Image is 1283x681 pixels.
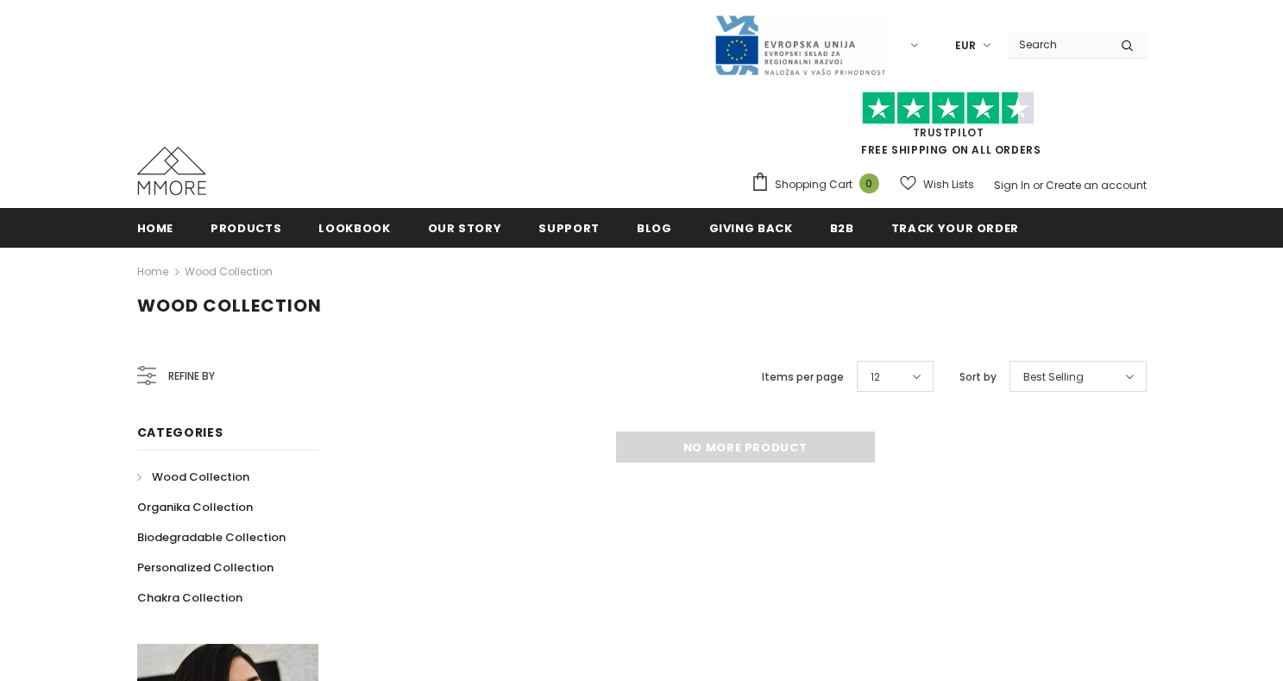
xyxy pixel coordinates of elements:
[152,469,249,485] span: Wood Collection
[137,583,242,613] a: Chakra Collection
[137,293,322,318] span: Wood Collection
[428,220,502,236] span: Our Story
[137,462,249,492] a: Wood Collection
[318,220,390,236] span: Lookbook
[137,262,168,282] a: Home
[775,176,852,193] span: Shopping Cart
[751,172,888,198] a: Shopping Cart 0
[994,178,1030,192] a: Sign In
[830,208,854,247] a: B2B
[959,369,997,386] label: Sort by
[137,559,274,576] span: Personalized Collection
[709,208,793,247] a: Giving back
[751,99,1147,157] span: FREE SHIPPING ON ALL ORDERS
[1009,32,1108,57] input: Search Site
[137,552,274,583] a: Personalized Collection
[137,499,253,515] span: Organika Collection
[137,522,286,552] a: Biodegradable Collection
[637,220,672,236] span: Blog
[1046,178,1147,192] a: Create an account
[859,173,879,193] span: 0
[538,220,600,236] span: support
[900,169,974,199] a: Wish Lists
[714,37,886,52] a: Javni Razpis
[137,220,174,236] span: Home
[891,220,1019,236] span: Track your order
[168,367,215,386] span: Refine by
[1033,178,1043,192] span: or
[862,91,1035,125] img: Trust Pilot Stars
[318,208,390,247] a: Lookbook
[891,208,1019,247] a: Track your order
[871,369,880,386] span: 12
[137,529,286,545] span: Biodegradable Collection
[913,125,984,140] a: Trustpilot
[137,424,223,441] span: Categories
[428,208,502,247] a: Our Story
[538,208,600,247] a: support
[185,264,273,279] a: Wood Collection
[1023,369,1084,386] span: Best Selling
[137,208,174,247] a: Home
[137,147,206,195] img: MMORE Cases
[137,590,242,606] span: Chakra Collection
[762,369,844,386] label: Items per page
[211,220,281,236] span: Products
[211,208,281,247] a: Products
[923,176,974,193] span: Wish Lists
[137,492,253,522] a: Organika Collection
[709,220,793,236] span: Giving back
[714,14,886,77] img: Javni Razpis
[830,220,854,236] span: B2B
[637,208,672,247] a: Blog
[955,37,976,54] span: EUR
